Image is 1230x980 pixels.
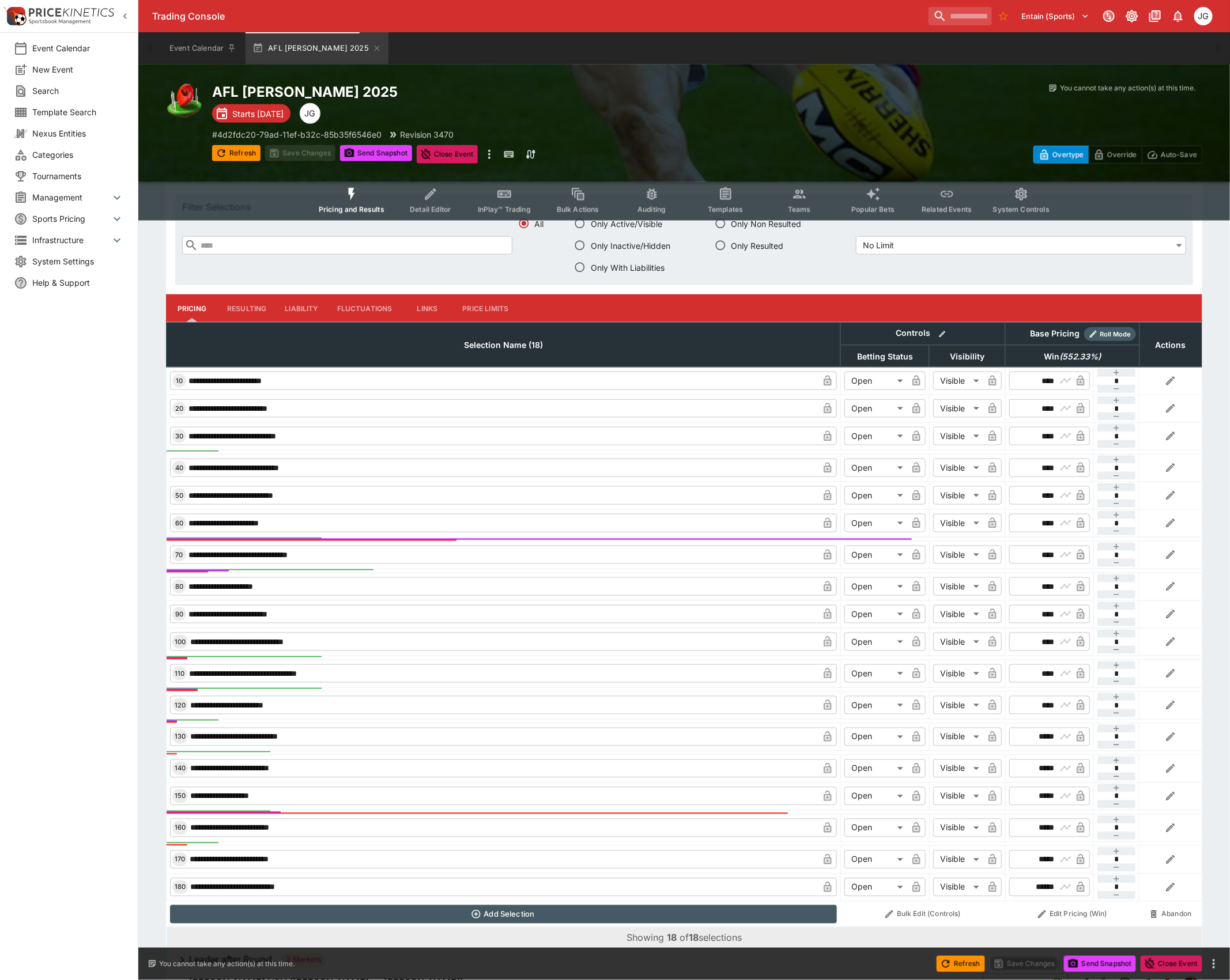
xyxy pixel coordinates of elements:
[933,459,983,477] div: Visible
[170,905,837,924] button: Add Selection
[172,883,188,891] span: 180
[933,850,983,869] div: Visible
[173,404,186,413] span: 20
[844,350,926,364] span: Betting Status
[933,372,983,390] div: Visible
[173,519,186,527] span: 60
[159,959,295,969] p: You cannot take any action(s) at this time.
[1099,6,1119,27] button: Connected to PK
[844,459,907,477] div: Open
[29,8,114,17] img: PriceKinetics
[478,205,531,214] span: InPlay™ Trading
[1143,905,1198,924] button: Abandon
[3,5,27,28] img: PriceKinetics Logo
[454,294,518,322] button: Price Limits
[173,464,186,472] span: 40
[212,83,707,101] h2: Copy To Clipboard
[591,262,665,274] span: Only With Liabilities
[1033,146,1089,164] button: Overtype
[172,824,188,832] span: 160
[844,372,907,390] div: Open
[173,491,186,500] span: 50
[933,878,983,896] div: Visible
[212,145,261,161] button: Refresh
[933,819,983,837] div: Visible
[152,10,924,22] div: Trading Console
[935,327,950,342] button: Bulk edit
[1015,7,1096,25] button: Select Tenant
[32,277,124,289] span: Help & Support
[1096,330,1136,339] span: Roll Mode
[173,432,186,440] span: 30
[172,856,187,864] span: 170
[788,205,811,214] span: Teams
[731,218,802,230] span: Only Non Resulted
[1009,905,1136,924] button: Edit Pricing (Win)
[163,32,243,65] button: Event Calendar
[994,7,1013,25] button: No Bookmarks
[310,180,1059,221] div: Event type filters
[172,638,188,646] span: 100
[246,32,388,65] button: AFL [PERSON_NAME] 2025
[844,486,907,505] div: Open
[933,577,983,596] div: Visible
[933,427,983,445] div: Visible
[929,7,992,25] input: search
[172,765,188,773] span: 140
[1088,146,1142,164] button: Override
[844,514,907,532] div: Open
[667,932,677,944] b: 18
[172,733,188,741] span: 130
[1145,6,1165,27] button: Documentation
[172,669,187,678] span: 110
[417,145,478,164] button: Close Event
[172,701,188,709] span: 120
[232,108,284,120] p: Starts [DATE]
[451,338,556,352] span: Selection Name (18)
[535,218,544,230] span: All
[1207,957,1221,971] button: more
[1052,149,1084,161] p: Overtype
[1107,149,1137,161] p: Override
[591,240,670,252] span: Only Inactive/Hidden
[1060,83,1195,93] p: You cannot take any action(s) at this time.
[1064,956,1136,972] button: Send Snapshot
[1141,956,1202,972] button: Close Event
[29,19,91,24] img: Sportsbook Management
[32,191,110,203] span: Management
[218,294,276,322] button: Resulting
[933,759,983,778] div: Visible
[212,128,382,141] p: Copy To Clipboard
[1140,323,1202,367] th: Actions
[1161,149,1197,161] p: Auto-Save
[173,582,186,591] span: 80
[933,696,983,714] div: Visible
[1168,6,1189,27] button: Notifications
[708,205,743,214] span: Templates
[1025,327,1084,341] div: Base Pricing
[1033,146,1202,164] div: Start From
[933,514,983,532] div: Visible
[32,213,110,225] span: Sports Pricing
[933,728,983,746] div: Visible
[1142,146,1202,164] button: Auto-Save
[591,218,662,230] span: Only Active/Visible
[844,787,907,805] div: Open
[933,633,983,651] div: Visible
[933,605,983,623] div: Visible
[300,103,320,124] div: James Gordon
[32,63,124,75] span: New Event
[482,145,496,164] button: more
[937,350,997,364] span: Visibility
[933,664,983,683] div: Visible
[32,149,124,161] span: Categories
[844,850,907,869] div: Open
[731,240,784,252] span: Only Resulted
[844,399,907,418] div: Open
[627,931,742,945] p: Showing of selections
[844,605,907,623] div: Open
[844,546,907,564] div: Open
[689,932,699,944] b: 18
[173,377,185,385] span: 10
[844,577,907,596] div: Open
